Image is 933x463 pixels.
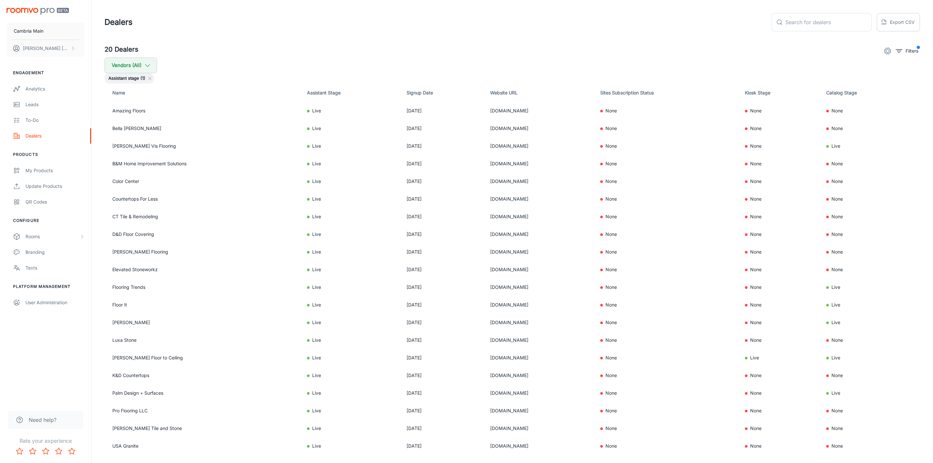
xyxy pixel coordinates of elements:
[821,331,920,349] td: None
[401,402,485,420] td: [DATE]
[485,331,595,349] td: [DOMAIN_NAME]
[302,190,401,208] td: Live
[595,296,740,314] td: None
[740,173,821,190] td: None
[105,120,302,137] td: Bella [PERSON_NAME]
[595,367,740,384] td: None
[740,155,821,173] td: None
[595,349,740,367] td: None
[821,384,920,402] td: Live
[401,420,485,437] td: [DATE]
[485,243,595,261] td: [DOMAIN_NAME]
[302,331,401,349] td: Live
[740,349,821,367] td: Live
[401,173,485,190] td: [DATE]
[302,420,401,437] td: Live
[485,173,595,190] td: [DOMAIN_NAME]
[29,416,56,424] span: Need help?
[595,278,740,296] td: None
[105,84,302,102] th: Name
[785,13,872,31] input: Search for dealers
[401,137,485,155] td: [DATE]
[105,75,149,82] span: Assistant stage (1)
[595,120,740,137] td: None
[25,198,85,206] div: QR Codes
[906,47,918,55] p: Filters
[485,420,595,437] td: [DOMAIN_NAME]
[302,120,401,137] td: Live
[302,437,401,455] td: Live
[401,314,485,331] td: [DATE]
[485,208,595,225] td: [DOMAIN_NAME]
[595,243,740,261] td: None
[302,225,401,243] td: Live
[740,137,821,155] td: None
[105,437,302,455] td: USA Granite
[740,437,821,455] td: None
[485,261,595,278] td: [DOMAIN_NAME]
[302,155,401,173] td: Live
[401,102,485,120] td: [DATE]
[105,367,302,384] td: K&D Countertops
[821,402,920,420] td: None
[105,190,302,208] td: Countertops For Less
[105,155,302,173] td: B&M Home Improvement Solutions
[401,190,485,208] td: [DATE]
[302,137,401,155] td: Live
[821,296,920,314] td: Live
[7,23,85,40] button: Cambria Main
[595,402,740,420] td: None
[302,349,401,367] td: Live
[740,296,821,314] td: None
[401,84,485,102] th: Signup Date
[39,445,52,458] button: Rate 3 star
[595,137,740,155] td: None
[25,183,85,190] div: Update Products
[595,173,740,190] td: None
[740,420,821,437] td: None
[105,331,302,349] td: Luxa Stone
[52,445,65,458] button: Rate 4 star
[7,8,69,15] img: Roomvo PRO Beta
[401,367,485,384] td: [DATE]
[302,296,401,314] td: Live
[302,243,401,261] td: Live
[821,278,920,296] td: Live
[401,225,485,243] td: [DATE]
[485,278,595,296] td: [DOMAIN_NAME]
[821,120,920,137] td: None
[401,384,485,402] td: [DATE]
[821,437,920,455] td: None
[105,208,302,225] td: CT Tile & Remodeling
[740,102,821,120] td: None
[595,420,740,437] td: None
[740,243,821,261] td: None
[485,120,595,137] td: [DOMAIN_NAME]
[485,84,595,102] th: Website URL
[485,384,595,402] td: [DOMAIN_NAME]
[485,155,595,173] td: [DOMAIN_NAME]
[877,13,920,31] button: Export CSV
[740,331,821,349] td: None
[485,367,595,384] td: [DOMAIN_NAME]
[25,132,85,140] div: Dealers
[105,261,302,278] td: Elevated Stoneworkz
[821,261,920,278] td: None
[485,349,595,367] td: [DOMAIN_NAME]
[485,437,595,455] td: [DOMAIN_NAME]
[401,243,485,261] td: [DATE]
[740,84,821,102] th: Kiosk Stage
[740,190,821,208] td: None
[485,190,595,208] td: [DOMAIN_NAME]
[302,314,401,331] td: Live
[23,45,69,52] p: [PERSON_NAME] [PERSON_NAME]
[25,264,85,272] div: Texts
[740,278,821,296] td: None
[740,402,821,420] td: None
[821,155,920,173] td: None
[821,173,920,190] td: None
[821,137,920,155] td: Live
[401,349,485,367] td: [DATE]
[485,102,595,120] td: [DOMAIN_NAME]
[105,173,302,190] td: Color Center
